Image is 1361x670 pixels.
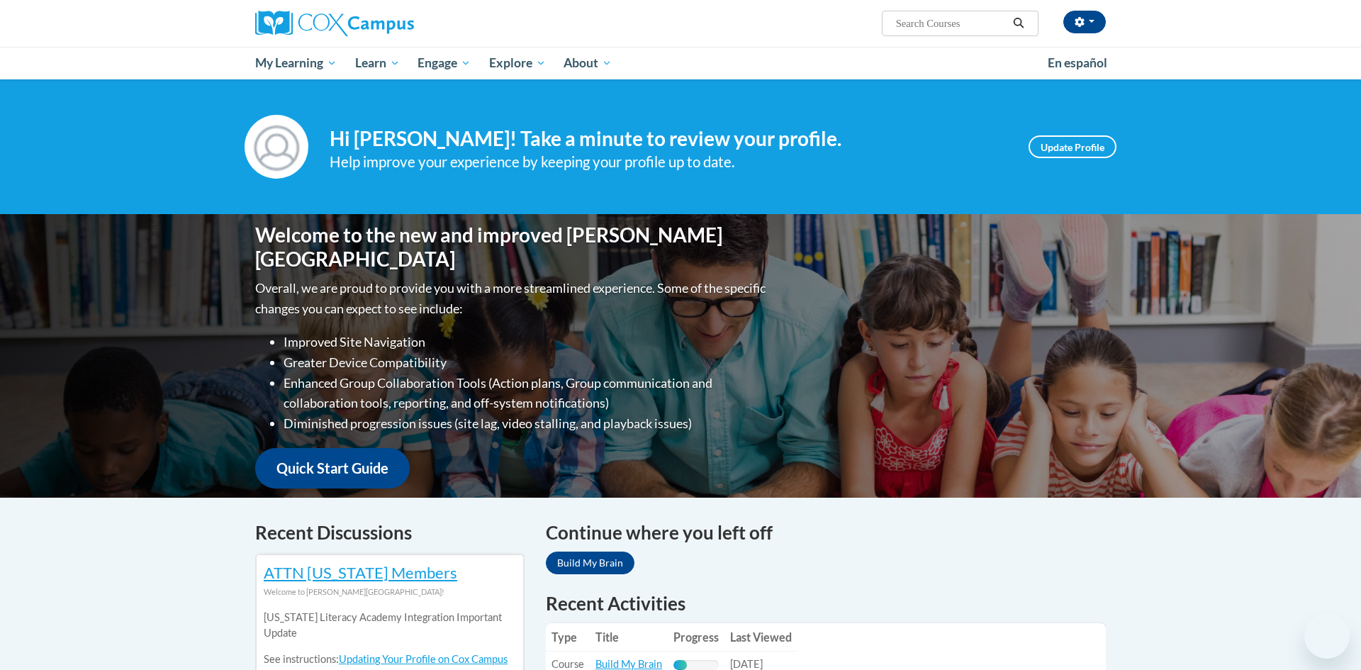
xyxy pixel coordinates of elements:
h1: Welcome to the new and improved [PERSON_NAME][GEOGRAPHIC_DATA] [255,223,769,271]
li: Greater Device Compatibility [284,352,769,373]
th: Title [590,623,668,652]
a: Updating Your Profile on Cox Campus [339,653,508,665]
img: Profile Image [245,115,308,179]
div: Main menu [234,47,1127,79]
a: Build My Brain [546,552,634,574]
th: Type [546,623,590,652]
div: Help improve your experience by keeping your profile up to date. [330,150,1007,174]
span: Learn [355,55,400,72]
span: Engage [418,55,471,72]
a: ATTN [US_STATE] Members [264,563,457,582]
span: Course [551,658,584,670]
li: Enhanced Group Collaboration Tools (Action plans, Group communication and collaboration tools, re... [284,373,769,414]
a: Explore [480,47,555,79]
a: Engage [408,47,480,79]
a: Update Profile [1029,135,1116,158]
a: Learn [346,47,409,79]
span: [DATE] [730,658,763,670]
a: Cox Campus [255,11,525,36]
a: Build My Brain [595,658,662,670]
button: Search [1008,15,1029,32]
span: Explore [489,55,546,72]
li: Diminished progression issues (site lag, video stalling, and playback issues) [284,413,769,434]
p: See instructions: [264,652,516,667]
h1: Recent Activities [546,591,1106,616]
a: En español [1038,48,1116,78]
span: En español [1048,55,1107,70]
div: Welcome to [PERSON_NAME][GEOGRAPHIC_DATA]! [264,584,516,600]
input: Search Courses [895,15,1008,32]
li: Improved Site Navigation [284,332,769,352]
a: My Learning [246,47,346,79]
span: My Learning [255,55,337,72]
p: Overall, we are proud to provide you with a more streamlined experience. Some of the specific cha... [255,278,769,319]
p: [US_STATE] Literacy Academy Integration Important Update [264,610,516,641]
button: Account Settings [1063,11,1106,33]
img: Cox Campus [255,11,414,36]
h4: Continue where you left off [546,519,1106,547]
span: About [564,55,612,72]
h4: Hi [PERSON_NAME]! Take a minute to review your profile. [330,127,1007,151]
a: About [555,47,622,79]
iframe: Button to launch messaging window [1304,613,1350,659]
th: Last Viewed [724,623,797,652]
h4: Recent Discussions [255,519,525,547]
div: Progress, % [673,660,687,670]
a: Quick Start Guide [255,448,410,488]
th: Progress [668,623,724,652]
